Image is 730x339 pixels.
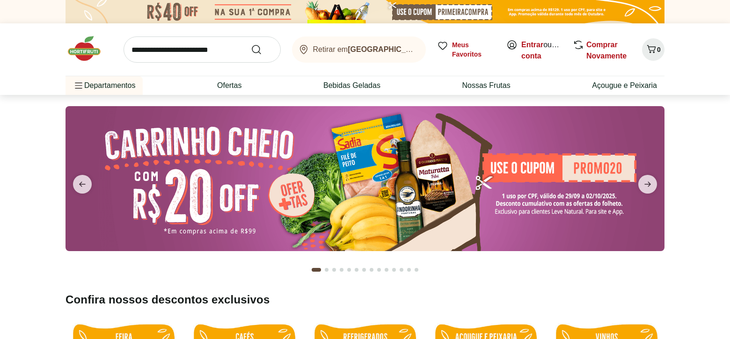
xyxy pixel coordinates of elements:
a: Bebidas Geladas [323,80,380,91]
span: Departamentos [73,74,135,97]
button: Current page from fs-carousel [310,259,323,281]
button: Go to page 5 from fs-carousel [345,259,353,281]
button: Go to page 12 from fs-carousel [398,259,405,281]
img: cupom [66,106,664,251]
h2: Confira nossos descontos exclusivos [66,292,664,307]
button: Go to page 4 from fs-carousel [338,259,345,281]
button: Go to page 14 from fs-carousel [413,259,420,281]
button: Submit Search [251,44,273,55]
button: Go to page 8 from fs-carousel [368,259,375,281]
button: Go to page 2 from fs-carousel [323,259,330,281]
img: Hortifruti [66,35,112,63]
span: Retirar em [313,45,416,54]
button: Go to page 13 from fs-carousel [405,259,413,281]
a: Nossas Frutas [462,80,511,91]
b: [GEOGRAPHIC_DATA]/[GEOGRAPHIC_DATA] [348,45,510,53]
button: Go to page 6 from fs-carousel [353,259,360,281]
button: next [631,175,664,194]
button: Go to page 7 from fs-carousel [360,259,368,281]
button: Go to page 11 from fs-carousel [390,259,398,281]
span: 0 [657,46,661,53]
button: Go to page 3 from fs-carousel [330,259,338,281]
a: Meus Favoritos [437,40,495,59]
button: Go to page 10 from fs-carousel [383,259,390,281]
button: Carrinho [642,38,664,61]
span: Meus Favoritos [452,40,495,59]
a: Açougue e Peixaria [592,80,657,91]
input: search [124,36,281,63]
a: Ofertas [217,80,241,91]
button: Retirar em[GEOGRAPHIC_DATA]/[GEOGRAPHIC_DATA] [292,36,426,63]
button: previous [66,175,99,194]
a: Comprar Novamente [586,41,627,60]
span: ou [521,39,563,62]
a: Entrar [521,41,543,49]
button: Go to page 9 from fs-carousel [375,259,383,281]
button: Menu [73,74,84,97]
